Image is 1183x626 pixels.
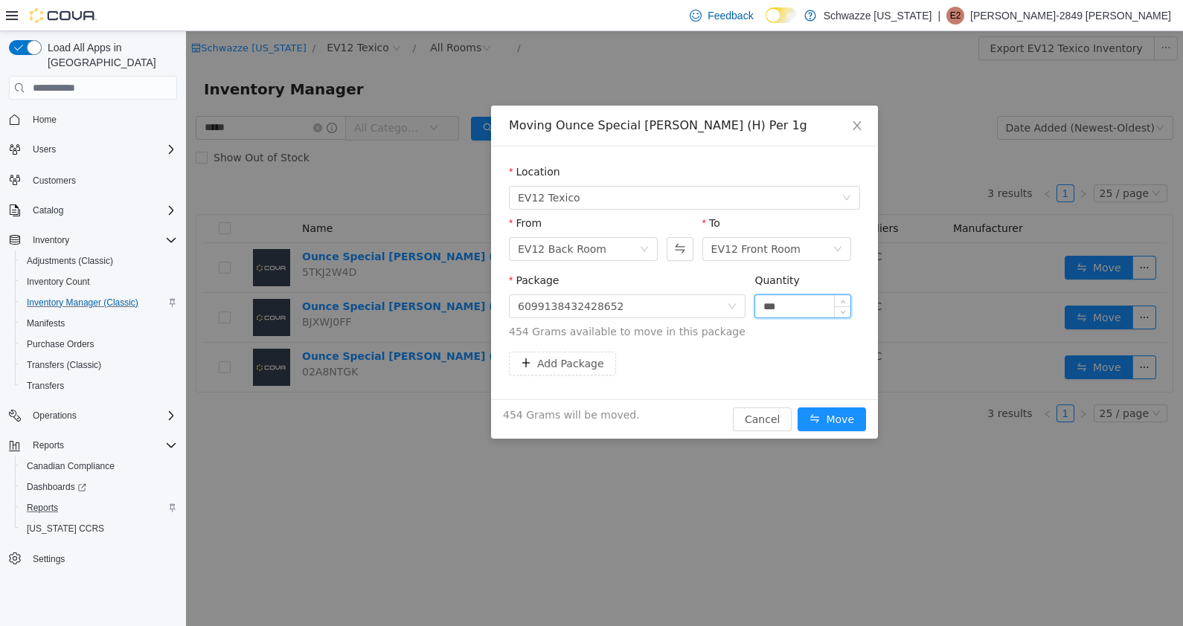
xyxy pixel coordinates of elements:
[27,141,62,158] button: Users
[21,252,177,270] span: Adjustments (Classic)
[950,7,961,25] span: E2
[21,335,100,353] a: Purchase Orders
[15,251,183,271] button: Adjustments (Classic)
[21,520,110,538] a: [US_STATE] CCRS
[654,268,659,273] i: icon: up
[21,335,177,353] span: Purchase Orders
[27,297,138,309] span: Inventory Manager (Classic)
[323,293,674,309] span: 454 Grams available to move in this package
[27,201,177,219] span: Catalog
[323,243,373,255] label: Package
[516,186,534,198] label: To
[21,499,64,517] a: Reports
[33,143,56,155] span: Users
[21,294,144,312] a: Inventory Manager (Classic)
[3,435,183,456] button: Reports
[970,7,1171,25] p: [PERSON_NAME]-2849 [PERSON_NAME]
[27,170,177,189] span: Customers
[15,456,183,477] button: Canadian Compliance
[332,155,394,178] span: EV12 Texico
[21,356,177,374] span: Transfers (Classic)
[656,162,665,172] i: icon: down
[33,553,65,565] span: Settings
[3,139,183,160] button: Users
[9,103,177,608] nav: Complex example
[15,271,183,292] button: Inventory Count
[647,213,656,224] i: icon: down
[27,110,177,129] span: Home
[27,231,75,249] button: Inventory
[317,376,454,392] span: 454 Grams will be moved.
[27,550,71,568] a: Settings
[525,207,615,229] div: EV12 Front Room
[21,520,177,538] span: Washington CCRS
[650,74,692,116] button: Close
[665,88,677,100] i: icon: close
[30,8,97,23] img: Cova
[824,7,932,25] p: Schwazze [US_STATE]
[15,355,183,375] button: Transfers (Classic)
[15,313,183,334] button: Manifests
[21,294,177,312] span: Inventory Manager (Classic)
[21,457,121,475] a: Canadian Compliance
[332,264,438,286] div: 6099138432428652
[27,407,83,425] button: Operations
[15,477,183,497] a: Dashboards
[454,213,463,224] i: icon: down
[547,376,606,400] button: Cancel
[27,436,177,454] span: Reports
[21,457,177,475] span: Canadian Compliance
[937,7,940,25] p: |
[569,264,664,286] input: Quantity
[3,169,183,190] button: Customers
[27,317,65,329] span: Manifests
[27,172,82,190] a: Customers
[27,231,177,249] span: Inventory
[21,314,177,332] span: Manifests
[15,518,183,539] button: [US_STATE] CCRS
[27,276,90,288] span: Inventory Count
[21,252,119,270] a: Adjustments (Classic)
[332,207,420,229] div: EV12 Back Room
[27,481,86,493] span: Dashboards
[323,86,674,103] div: Moving Ounce Special [PERSON_NAME] (H) Per 1g
[323,135,374,146] label: Location
[684,1,759,30] a: Feedback
[27,255,113,267] span: Adjustments (Classic)
[27,502,58,514] span: Reports
[3,548,183,569] button: Settings
[27,380,64,392] span: Transfers
[21,356,107,374] a: Transfers (Classic)
[21,314,71,332] a: Manifests
[3,405,183,426] button: Operations
[21,273,96,291] a: Inventory Count
[33,410,77,422] span: Operations
[27,141,177,158] span: Users
[27,359,101,371] span: Transfers (Classic)
[946,7,964,25] div: Erik-2849 Southard
[542,271,551,281] i: icon: down
[568,243,614,255] label: Quantity
[481,206,507,230] button: Swap
[649,264,664,275] span: Increase Value
[21,377,177,395] span: Transfers
[27,523,104,535] span: [US_STATE] CCRS
[27,338,94,350] span: Purchase Orders
[27,436,70,454] button: Reports
[27,201,69,219] button: Catalog
[21,499,177,517] span: Reports
[27,460,115,472] span: Canadian Compliance
[21,273,177,291] span: Inventory Count
[708,8,753,23] span: Feedback
[42,40,177,70] span: Load All Apps in [GEOGRAPHIC_DATA]
[766,7,797,23] input: Dark Mode
[3,200,183,221] button: Catalog
[15,497,183,518] button: Reports
[15,292,183,313] button: Inventory Manager (Classic)
[3,230,183,251] button: Inventory
[27,549,177,568] span: Settings
[33,114,57,126] span: Home
[323,320,430,344] button: icon: plusAdd Package
[323,186,356,198] label: From
[612,376,680,400] button: icon: swapMove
